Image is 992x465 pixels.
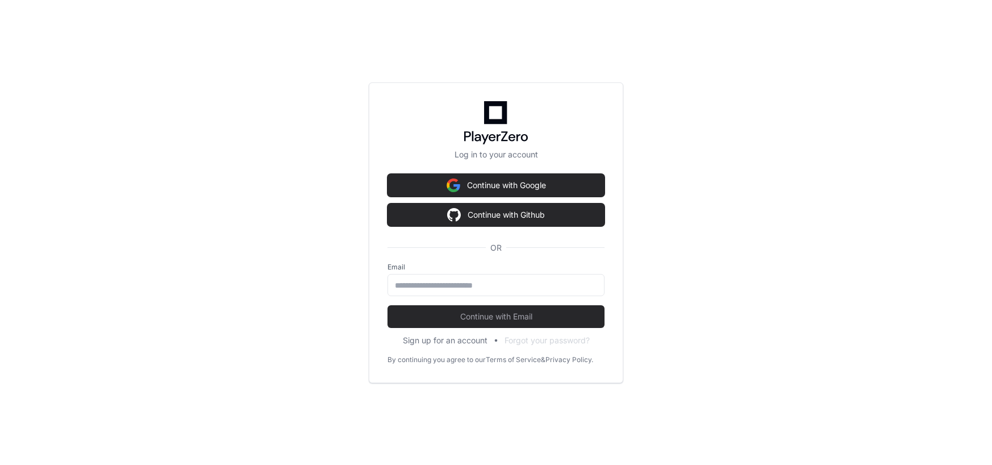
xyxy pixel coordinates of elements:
img: Sign in with google [447,174,460,197]
button: Sign up for an account [403,335,487,346]
button: Continue with Github [387,204,605,226]
button: Continue with Email [387,305,605,328]
label: Email [387,263,605,272]
div: By continuing you agree to our [387,355,486,364]
a: Privacy Policy. [545,355,593,364]
span: OR [486,242,506,254]
button: Continue with Google [387,174,605,197]
button: Forgot your password? [505,335,590,346]
img: Sign in with google [447,204,461,226]
p: Log in to your account [387,149,605,160]
span: Continue with Email [387,311,605,322]
a: Terms of Service [486,355,541,364]
div: & [541,355,545,364]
